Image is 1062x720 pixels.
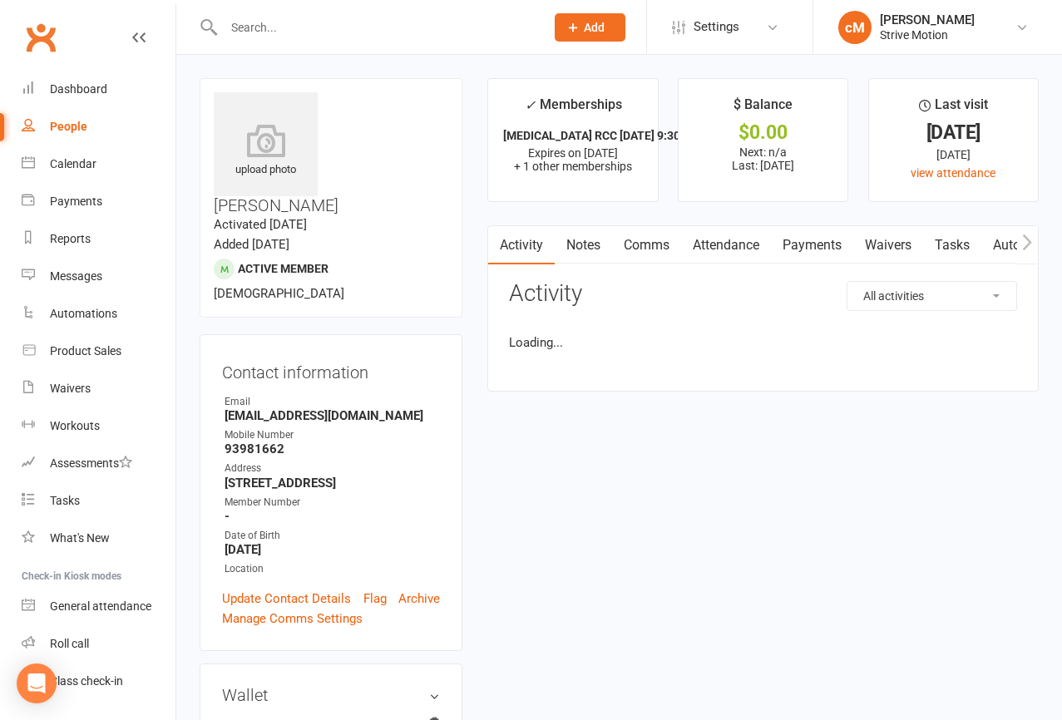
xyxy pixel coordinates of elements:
[222,357,440,382] h3: Contact information
[22,520,175,557] a: What's New
[225,528,440,544] div: Date of Birth
[694,124,832,141] div: $0.00
[50,232,91,245] div: Reports
[50,674,123,688] div: Class check-in
[50,494,80,507] div: Tasks
[22,333,175,370] a: Product Sales
[20,17,62,58] a: Clubworx
[398,589,440,609] a: Archive
[694,145,832,172] p: Next: n/a Last: [DATE]
[222,609,363,629] a: Manage Comms Settings
[22,482,175,520] a: Tasks
[22,145,175,183] a: Calendar
[771,226,853,264] a: Payments
[225,394,440,410] div: Email
[214,217,307,232] time: Activated [DATE]
[22,663,175,700] a: Class kiosk mode
[50,344,121,358] div: Product Sales
[225,476,440,491] strong: [STREET_ADDRESS]
[509,281,1017,307] h3: Activity
[50,419,100,432] div: Workouts
[222,589,351,609] a: Update Contact Details
[528,146,618,160] span: Expires on [DATE]
[22,183,175,220] a: Payments
[22,588,175,625] a: General attendance kiosk mode
[22,625,175,663] a: Roll call
[225,509,440,524] strong: -
[50,82,107,96] div: Dashboard
[488,226,555,264] a: Activity
[734,94,793,124] div: $ Balance
[22,220,175,258] a: Reports
[50,531,110,545] div: What's New
[681,226,771,264] a: Attendance
[22,108,175,145] a: People
[884,145,1023,164] div: [DATE]
[22,445,175,482] a: Assessments
[22,258,175,295] a: Messages
[584,21,605,34] span: Add
[219,16,533,39] input: Search...
[225,427,440,443] div: Mobile Number
[238,262,328,275] span: Active member
[17,663,57,703] div: Open Intercom Messenger
[509,333,1017,353] li: Loading...
[225,561,440,577] div: Location
[514,160,632,173] span: + 1 other memberships
[853,226,923,264] a: Waivers
[222,686,440,704] h3: Wallet
[923,226,981,264] a: Tasks
[880,12,975,27] div: [PERSON_NAME]
[838,11,872,44] div: cM
[50,637,89,650] div: Roll call
[525,94,622,125] div: Memberships
[225,495,440,510] div: Member Number
[555,13,625,42] button: Add
[225,461,440,476] div: Address
[214,237,289,252] time: Added [DATE]
[225,542,440,557] strong: [DATE]
[50,269,102,283] div: Messages
[525,97,536,113] i: ✓
[919,94,988,124] div: Last visit
[22,370,175,407] a: Waivers
[50,307,117,320] div: Automations
[612,226,681,264] a: Comms
[884,124,1023,141] div: [DATE]
[214,124,318,179] div: upload photo
[22,295,175,333] a: Automations
[225,441,440,456] strong: 93981662
[214,286,344,301] span: [DEMOGRAPHIC_DATA]
[50,382,91,395] div: Waivers
[50,599,151,613] div: General attendance
[694,8,739,46] span: Settings
[50,157,96,170] div: Calendar
[50,195,102,208] div: Payments
[880,27,975,42] div: Strive Motion
[503,129,697,142] strong: [MEDICAL_DATA] RCC [DATE] 9:30am
[911,166,995,180] a: view attendance
[363,589,387,609] a: Flag
[22,71,175,108] a: Dashboard
[555,226,612,264] a: Notes
[22,407,175,445] a: Workouts
[225,408,440,423] strong: [EMAIL_ADDRESS][DOMAIN_NAME]
[50,120,87,133] div: People
[214,92,448,215] h3: [PERSON_NAME]
[50,456,132,470] div: Assessments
